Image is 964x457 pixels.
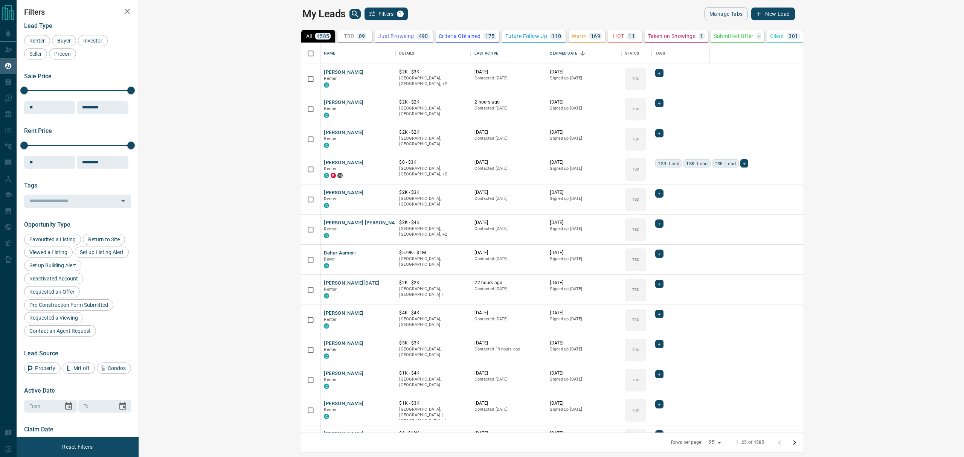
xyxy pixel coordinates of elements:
span: + [658,280,660,288]
span: Claim Date [24,426,53,433]
span: Renter [27,38,47,44]
div: + [655,430,663,439]
p: Client [770,34,784,39]
button: Go to next page [787,435,802,450]
p: Signed up [DATE] [550,346,618,352]
div: + [740,159,748,168]
p: [DATE] [550,310,618,316]
span: + [658,431,660,438]
p: Signed up [DATE] [550,75,618,81]
p: [DATE] [550,69,618,75]
p: Signed up [DATE] [550,286,618,292]
p: [DATE] [474,189,542,196]
span: Tags [24,182,37,189]
p: [DATE] [474,250,542,256]
button: Open [118,196,128,206]
button: Filters1 [365,8,408,20]
div: Reactivated Account [24,273,83,284]
div: Tags [655,43,665,64]
span: + [658,69,660,77]
p: 1 [700,34,703,39]
p: $0 - $10K [399,430,467,437]
p: Signed up [DATE] [550,256,618,262]
p: Signed up [DATE] [550,407,618,413]
p: $2K - $3K [399,189,467,196]
p: $4K - $4K [399,310,467,316]
button: [PERSON_NAME] [324,400,363,407]
div: Condos [97,363,131,374]
span: MrLoft [71,365,92,371]
div: condos.ca [324,173,329,178]
p: [DATE] [550,400,618,407]
p: HOT [613,34,624,39]
p: [DATE] [550,99,618,105]
button: search button [349,9,361,19]
p: All [306,34,312,39]
div: + [655,189,663,198]
div: Last Active [474,43,498,64]
p: Contacted [DATE] [474,196,542,202]
button: [PERSON_NAME] [324,189,363,197]
span: Renter [324,227,337,232]
div: + [655,340,663,348]
p: [DATE] [474,69,542,75]
p: [DATE] [550,280,618,286]
span: + [658,401,660,408]
p: $2K - $3K [399,69,467,75]
span: Seller [27,51,44,57]
button: Bahar Aameri [324,250,355,257]
div: Last Active [471,43,546,64]
p: Future Follow Up [505,34,547,39]
p: [DATE] [550,159,618,166]
div: Details [399,43,414,64]
p: $2K - $2K [399,280,467,286]
div: + [655,219,663,228]
span: Viewed a Listing [27,249,70,255]
div: + [655,69,663,77]
p: TBD [632,136,639,142]
p: TBD [632,197,639,202]
p: Contacted [DATE] [474,136,542,142]
p: East End, Toronto [399,226,467,238]
p: TBD [632,317,639,323]
p: Signed up [DATE] [550,226,618,232]
span: Renter [324,136,337,141]
span: + [658,370,660,378]
p: $579K - $1M [399,250,467,256]
p: [GEOGRAPHIC_DATA], [GEOGRAPHIC_DATA] [399,346,467,358]
p: TBD [632,76,639,82]
div: condos.ca [324,82,329,88]
div: + [655,99,663,107]
span: + [658,220,660,227]
p: [DATE] [474,219,542,226]
p: [DATE] [550,340,618,346]
div: Claimed Date [550,43,577,64]
button: Choose date [115,399,130,414]
span: Requested an Offer [27,289,77,295]
div: Requested an Offer [24,286,80,297]
span: ISR Lead [715,160,736,167]
span: + [658,190,660,197]
span: Renter [324,197,337,201]
span: Renter [324,287,337,292]
p: Contacted [DATE] [474,256,542,262]
div: Name [324,43,335,64]
span: Set up Listing Alert [77,249,126,255]
p: Contacted 19 hours ago [474,346,542,352]
p: 301 [789,34,798,39]
span: Renter [324,377,337,382]
p: [DATE] [474,430,542,437]
p: Signed up [DATE] [550,105,618,111]
p: Contacted [DATE] [474,75,542,81]
button: Reset Filters [57,440,98,453]
p: [GEOGRAPHIC_DATA], [GEOGRAPHIC_DATA] [399,256,467,268]
span: Precon [52,51,73,57]
p: Contacted [DATE] [474,376,542,382]
div: Renter [24,35,50,46]
span: Lead Source [24,350,58,357]
span: + [658,250,660,257]
div: condos.ca [324,233,329,238]
p: [GEOGRAPHIC_DATA], [GEOGRAPHIC_DATA] [399,376,467,388]
div: Set up Building Alert [24,260,81,271]
span: Renter [324,106,337,111]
